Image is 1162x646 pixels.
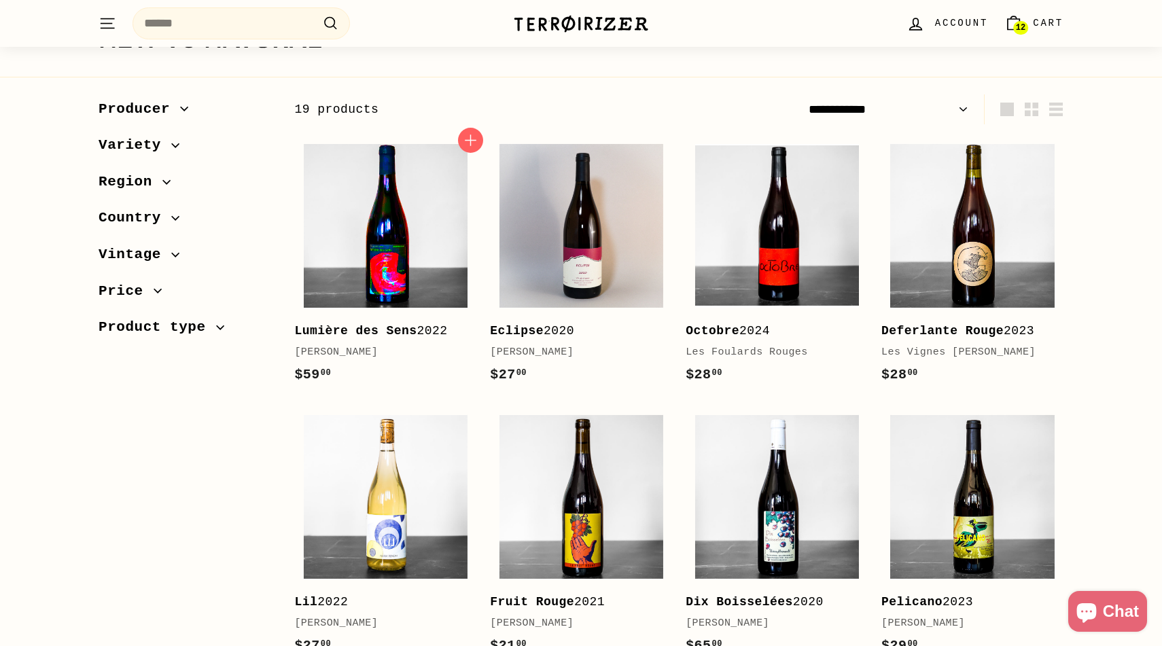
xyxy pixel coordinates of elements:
div: [PERSON_NAME] [294,615,463,632]
a: Lumière des Sens2022[PERSON_NAME] [294,134,476,399]
sup: 00 [907,368,917,378]
div: 2023 [881,592,1050,612]
sup: 00 [712,368,722,378]
b: Lil [294,595,317,609]
span: Region [99,171,162,194]
a: Octobre2024Les Foulards Rouges [686,134,868,399]
span: 12 [1016,23,1025,33]
span: Variety [99,134,171,157]
span: $27 [490,367,527,382]
b: Octobre [686,324,739,338]
div: 19 products [294,100,679,120]
a: Deferlante Rouge2023Les Vignes [PERSON_NAME] [881,134,1063,399]
div: 2022 [294,321,463,341]
a: Account [898,3,996,43]
span: Producer [99,98,180,121]
button: Vintage [99,240,272,276]
a: Cart [996,3,1072,43]
b: Fruit Rouge [490,595,574,609]
button: Variety [99,130,272,167]
div: [PERSON_NAME] [686,615,854,632]
b: Dix Boisselées [686,595,793,609]
div: 2023 [881,321,1050,341]
inbox-online-store-chat: Shopify online store chat [1064,591,1151,635]
span: Vintage [99,243,171,266]
img: Thierry Diaz Eclipse Rose Wine [499,144,663,308]
button: Product type [99,312,272,349]
b: Eclipse [490,324,544,338]
button: Country [99,203,272,240]
sup: 00 [321,368,331,378]
b: Lumière des Sens [294,324,417,338]
div: Les Foulards Rouges [686,344,854,361]
div: [PERSON_NAME] [881,615,1050,632]
span: Product type [99,316,216,339]
b: Deferlante Rouge [881,324,1004,338]
span: $28 [881,367,918,382]
span: Price [99,280,154,303]
div: [PERSON_NAME] [490,615,658,632]
div: [PERSON_NAME] [490,344,658,361]
span: $28 [686,367,722,382]
span: $59 [294,367,331,382]
button: Region [99,167,272,204]
button: Price [99,276,272,313]
span: Cart [1033,16,1063,31]
div: 2024 [686,321,854,341]
span: Country [99,207,171,230]
a: Thierry Diaz Eclipse Rose Wine Eclipse2020[PERSON_NAME] [490,134,672,399]
sup: 00 [516,368,527,378]
div: 2021 [490,592,658,612]
div: 2020 [686,592,854,612]
div: Les Vignes [PERSON_NAME] [881,344,1050,361]
span: Account [935,16,988,31]
div: [PERSON_NAME] [294,344,463,361]
button: Producer [99,94,272,131]
div: 2020 [490,321,658,341]
div: 2022 [294,592,463,612]
h1: New to Natural [99,26,1063,53]
b: Pelicano [881,595,943,609]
